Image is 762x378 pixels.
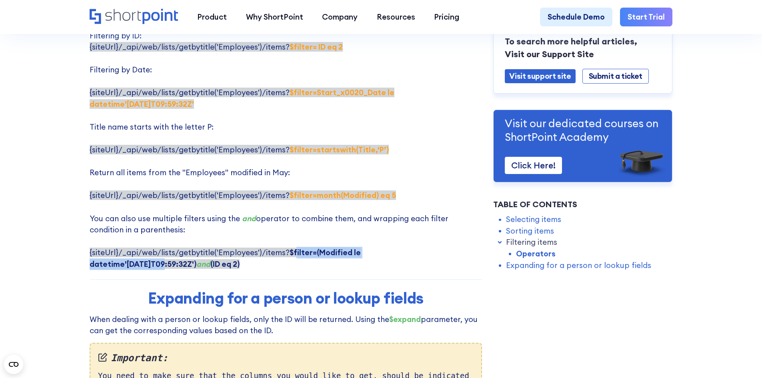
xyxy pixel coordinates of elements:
span: {siteUrl}/_api/web/lists/getbytitle('Employees')/items? [90,42,343,52]
p: To search more helpful articles, Visit our Support Site [505,35,661,60]
span: {siteUrl}/_api/web/lists/getbytitle('Employees')/items? [90,248,361,269]
p: When dealing with a person or lookup fields, only the ID will be returned. Using the parameter, y... [90,314,482,336]
div: Table of Contents [493,198,672,210]
a: Home [90,9,178,25]
strong: $filter= ID eq 2 [290,42,343,52]
em: and [196,259,210,269]
a: Sorting items [506,225,554,236]
a: Product [188,8,236,27]
em: Important: [98,351,474,366]
a: Operators [516,248,556,260]
a: Schedule Demo [540,8,612,27]
strong: $filter=month(Modified) eq 5 [290,190,396,200]
a: Visit support site [505,69,575,83]
iframe: Chat Widget [618,285,762,378]
a: Resources [367,8,425,27]
span: {siteUrl}/_api/web/lists/getbytitle('Employees')/items? [90,190,396,200]
h2: Expanding for a person or lookup fields [136,289,436,307]
strong: $filter=startswith(Title,‘P’) [290,145,389,154]
div: Why ShortPoint [246,11,303,23]
a: Selecting items [506,214,561,225]
em: and [242,214,256,223]
strong: $filter=(Modified le datetime'[DATE]T09:59:32Z') [90,248,361,269]
a: Submit a ticket [582,68,649,83]
div: Resources [377,11,415,23]
a: Filtering items [506,236,557,248]
a: Company [312,8,367,27]
div: Pricing [434,11,459,23]
div: Company [322,11,358,23]
strong: $filter=Start_x0020_Date le datetime'[DATE]T09:59:32Z' [90,88,394,109]
a: Click Here! [505,156,562,174]
div: Widget de chat [618,285,762,378]
span: {siteUrl}/_api/web/lists/getbytitle('Employees')/items? [90,88,394,109]
a: Pricing [425,8,469,27]
strong: $expand [389,314,421,324]
span: {siteUrl}/_api/web/lists/getbytitle('Employees')/items? [90,145,389,154]
a: Why ShortPoint [236,8,313,27]
div: Product [197,11,227,23]
a: Expanding for a person or lookup fields [506,259,651,271]
button: Open CMP widget [4,355,23,374]
a: Start Trial [620,8,672,27]
strong: (ID eq 2) [196,259,240,269]
p: Visit our dedicated courses on ShortPoint Academy [505,116,661,144]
